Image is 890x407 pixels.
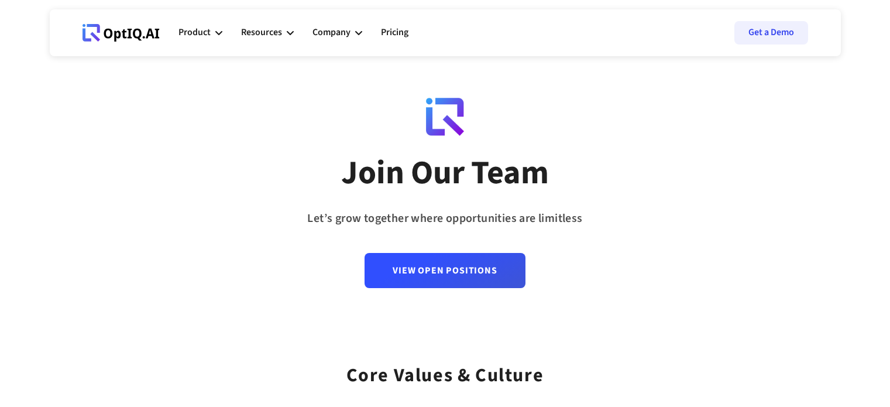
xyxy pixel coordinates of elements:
[312,25,350,40] div: Company
[341,153,549,194] div: Join Our Team
[178,25,211,40] div: Product
[365,253,525,288] a: View Open Positions
[83,15,160,50] a: Webflow Homepage
[83,41,83,42] div: Webflow Homepage
[307,208,582,230] div: Let’s grow together where opportunities are limitless
[241,15,294,50] div: Resources
[312,15,362,50] div: Company
[381,15,408,50] a: Pricing
[178,15,222,50] div: Product
[241,25,282,40] div: Resources
[734,21,808,45] a: Get a Demo
[346,349,544,391] div: Core values & Culture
